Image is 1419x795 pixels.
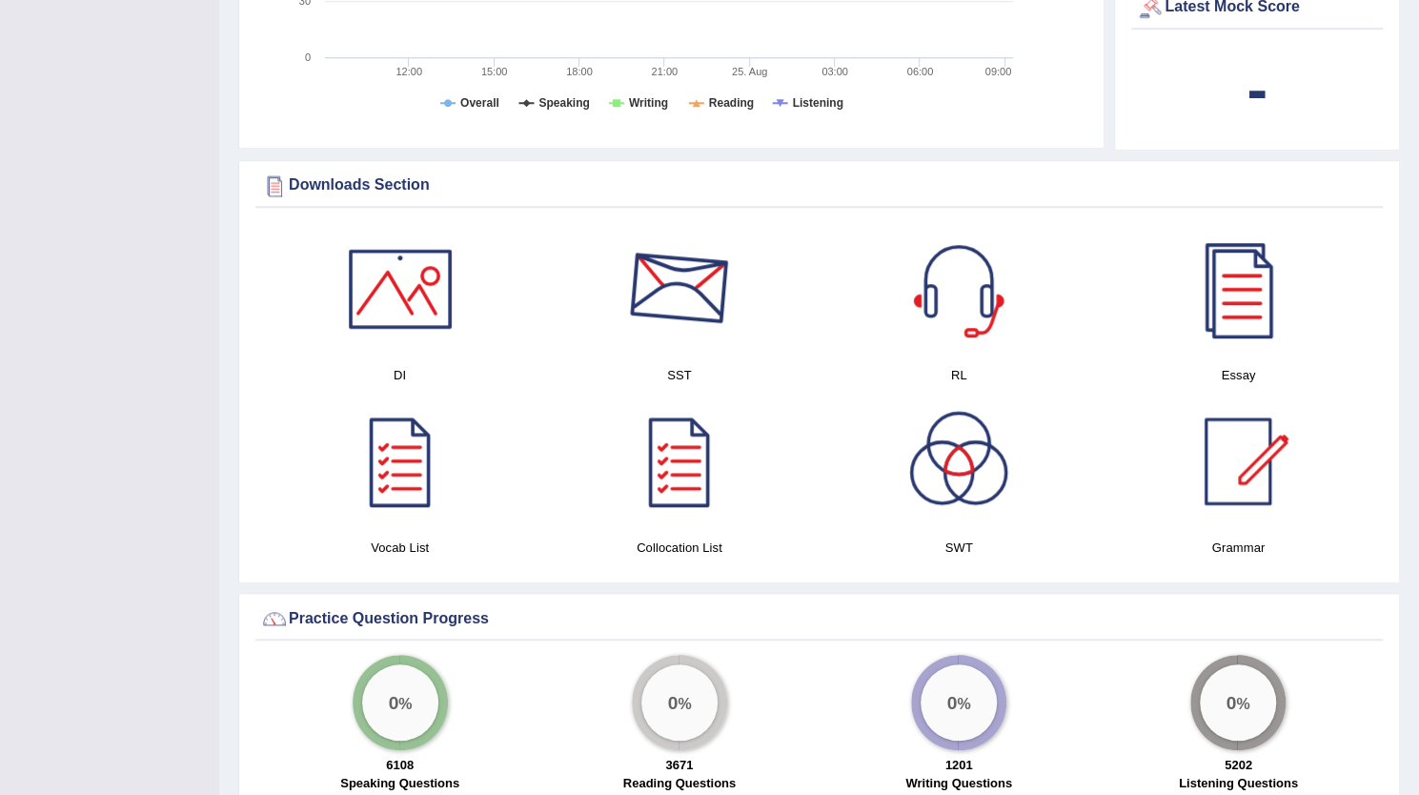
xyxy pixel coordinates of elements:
b: - [1247,54,1267,124]
text: 0 [305,51,311,63]
div: % [641,664,718,741]
h4: SST [549,365,809,385]
text: 06:00 [907,66,934,77]
text: 09:00 [985,66,1012,77]
big: 0 [667,692,678,713]
strong: 3671 [665,758,693,772]
div: Practice Question Progress [260,604,1378,633]
strong: 5202 [1225,758,1252,772]
text: 15:00 [481,66,508,77]
tspan: Listening [793,96,843,110]
strong: 1201 [945,758,973,772]
h4: RL [829,365,1089,385]
label: Speaking Questions [340,774,459,792]
h4: DI [270,365,530,385]
text: 21:00 [651,66,678,77]
div: % [1200,664,1276,741]
label: Listening Questions [1179,774,1298,792]
tspan: 25. Aug [732,66,767,77]
h4: Collocation List [549,538,809,558]
text: 03:00 [821,66,848,77]
strong: 6108 [386,758,414,772]
tspan: Writing [629,96,668,110]
big: 0 [947,692,958,713]
tspan: Overall [460,96,499,110]
big: 0 [388,692,398,713]
label: Reading Questions [623,774,736,792]
label: Writing Questions [905,774,1012,792]
h4: Vocab List [270,538,530,558]
tspan: Speaking [538,96,589,110]
tspan: Reading [709,96,754,110]
text: 12:00 [395,66,422,77]
text: 18:00 [566,66,593,77]
h4: Essay [1108,365,1368,385]
h4: Grammar [1108,538,1368,558]
div: % [362,664,438,741]
div: % [921,664,997,741]
h4: SWT [829,538,1089,558]
big: 0 [1226,692,1237,713]
div: Downloads Section [260,172,1378,200]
